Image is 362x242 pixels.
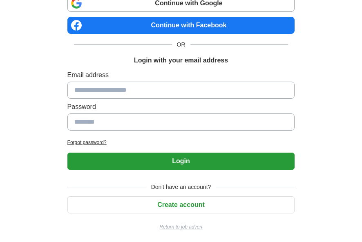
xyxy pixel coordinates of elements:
a: Return to job advert [67,223,295,231]
button: Login [67,153,295,170]
label: Email address [67,70,295,80]
button: Create account [67,196,295,213]
span: OR [172,40,190,49]
a: Continue with Facebook [67,17,295,34]
h1: Login with your email address [134,56,228,65]
span: Don't have an account? [146,183,216,191]
a: Create account [67,201,295,208]
label: Password [67,102,295,112]
a: Forgot password? [67,139,295,146]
